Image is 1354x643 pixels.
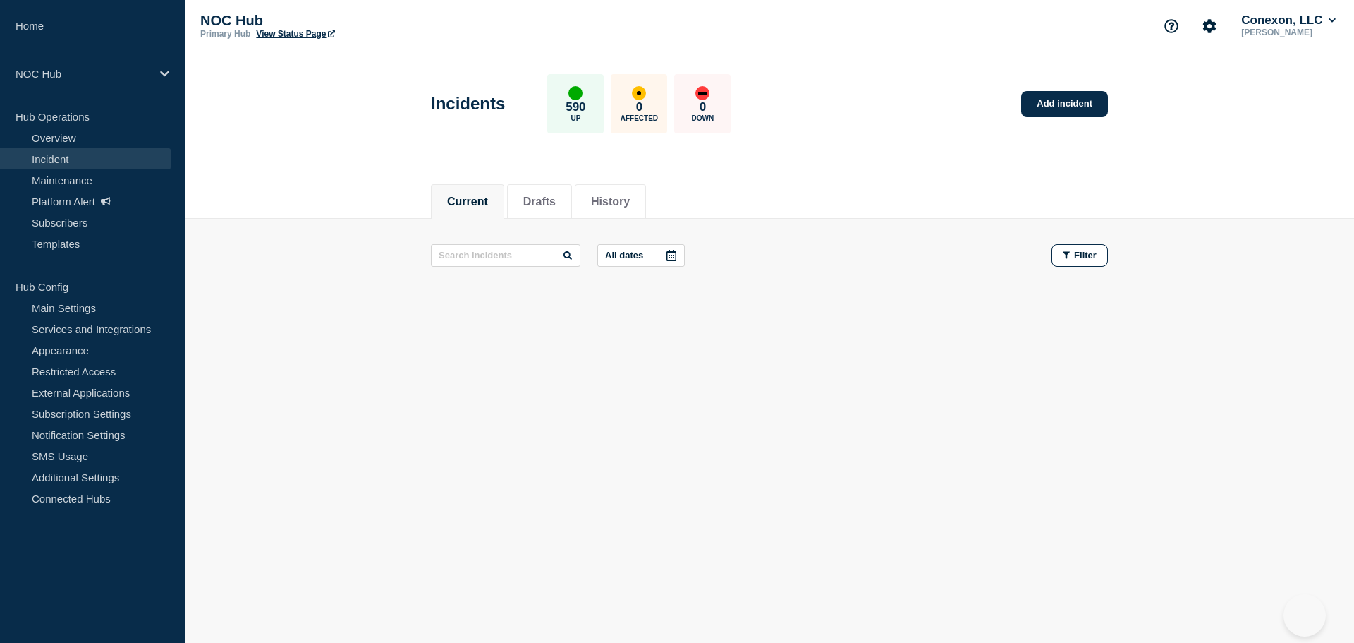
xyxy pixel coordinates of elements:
[636,100,642,114] p: 0
[692,114,714,122] p: Down
[1238,28,1338,37] p: [PERSON_NAME]
[16,68,151,80] p: NOC Hub
[1195,11,1224,41] button: Account settings
[447,196,488,208] button: Current
[591,196,630,208] button: History
[431,94,505,114] h1: Incidents
[605,250,643,260] p: All dates
[1021,91,1108,117] a: Add incident
[1283,594,1326,637] iframe: Help Scout Beacon - Open
[621,114,658,122] p: Affected
[700,100,706,114] p: 0
[1157,11,1186,41] button: Support
[1238,13,1338,28] button: Conexon, LLC
[431,244,580,267] input: Search incidents
[256,29,334,39] a: View Status Page
[597,244,685,267] button: All dates
[632,86,646,100] div: affected
[566,100,585,114] p: 590
[571,114,580,122] p: Up
[523,196,556,208] button: Drafts
[1051,244,1108,267] button: Filter
[200,29,250,39] p: Primary Hub
[200,13,482,29] p: NOC Hub
[695,86,709,100] div: down
[568,86,583,100] div: up
[1074,250,1097,260] span: Filter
